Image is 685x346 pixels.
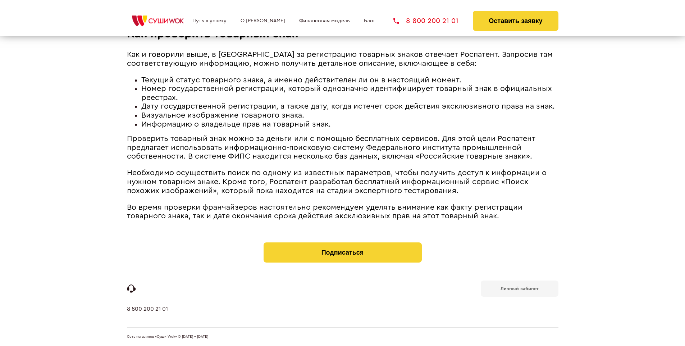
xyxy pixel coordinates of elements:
button: Оставить заявку [473,11,558,31]
a: О [PERSON_NAME] [241,18,285,24]
span: Как и говорили выше, в [GEOGRAPHIC_DATA] за регистрацию товарных знаков отвечает Роспатент. Запро... [127,51,553,67]
span: 8 800 200 21 01 [406,17,458,24]
a: Финансовая модель [299,18,350,24]
a: 8 800 200 21 01 [393,17,458,24]
span: Сеть магазинов «Суши Wok» © [DATE] - [DATE] [127,335,208,339]
span: Необходимо осуществить поиск по одному из известных параметров, чтобы получить доступ к информаци... [127,169,547,194]
span: Во время проверки франчайзеров настоятельно рекомендуем уделять внимание как факту регистрации то... [127,204,522,220]
b: Личный кабинет [501,286,539,291]
span: Текущий статус товарного знака, а именно действителен ли он в настоящий момент. [141,76,461,84]
span: Дату государственной регистрации, а также дату, когда истечет срок действия эксклюзивного права н... [141,103,555,110]
a: Личный кабинет [481,281,558,297]
span: Информацию о владельце прав на товарный знак. [141,120,331,128]
a: Путь к успеху [192,18,227,24]
button: Подписаться [264,242,422,263]
span: Проверить товарный знак можно за деньги или с помощью бесплатных сервисов. Для этой цели Роспатен... [127,135,535,160]
a: 8 800 200 21 01 [127,306,168,327]
a: Блог [364,18,375,24]
span: Номер государственной регистрации, который однозначно идентифицирует товарный знак в официальных ... [141,85,552,101]
span: Визуальное изображение товарного знака. [141,111,304,119]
